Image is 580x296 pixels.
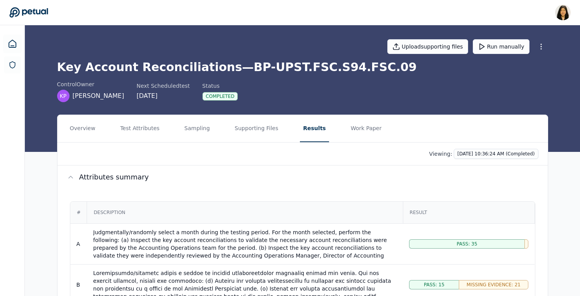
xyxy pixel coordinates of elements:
button: More Options [534,40,548,54]
div: Result [404,202,534,223]
button: Attributes summary [57,165,548,189]
div: Next Scheduled test [136,82,190,90]
span: Pass: 35 [457,241,477,247]
a: Dashboard [3,35,22,53]
p: Viewing: [429,150,453,158]
button: [DATE] 10:36:24 AM (Completed) [454,149,538,159]
button: Run manually [473,39,529,54]
button: Uploadsupporting files [387,39,468,54]
span: Pass: 15 [424,282,444,288]
h1: Key Account Reconciliations — BP-UPST.FSC.S94.FSC.09 [57,60,548,74]
div: control Owner [57,80,124,88]
div: Status [202,82,238,90]
span: KP [60,92,67,100]
button: Sampling [181,115,213,142]
a: SOC 1 Reports [4,56,21,73]
div: Completed [202,92,238,101]
td: A [70,223,87,264]
button: Work Paper [348,115,385,142]
div: [DATE] [136,91,190,101]
div: # [71,202,87,223]
button: Overview [67,115,99,142]
button: Results [300,115,329,142]
img: Renee Park [555,5,571,20]
span: [PERSON_NAME] [73,91,124,101]
div: Description [87,202,402,223]
button: Test Attributes [117,115,162,142]
div: Judgmentally/randomly select a month during the testing period. For the month selected, perform t... [93,228,397,267]
span: Attributes summary [79,172,149,183]
button: Supporting Files [232,115,281,142]
a: Go to Dashboard [9,7,48,18]
span: Missing Evidence: 21 [467,282,521,288]
nav: Tabs [57,115,548,142]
